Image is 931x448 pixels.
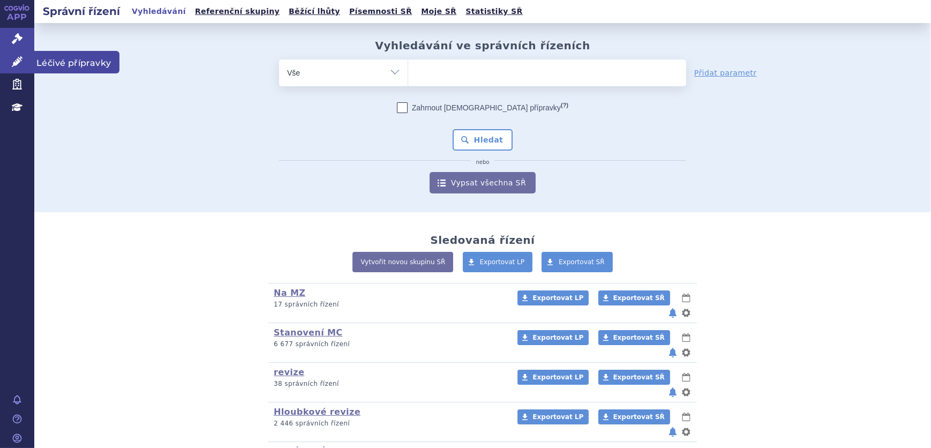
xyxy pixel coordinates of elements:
button: notifikace [667,307,678,319]
button: notifikace [667,386,678,399]
i: nebo [471,159,495,166]
a: Exportovat LP [517,409,589,424]
span: Exportovat LP [532,374,583,381]
span: Exportovat LP [532,413,583,421]
a: Referenční skupiny [192,4,283,19]
a: Vytvořit novou skupinu SŘ [352,252,453,272]
p: 6 677 správních řízení [274,340,504,349]
a: Vyhledávání [129,4,189,19]
h2: Sledovaná řízení [430,234,535,247]
span: Exportovat SŘ [559,258,605,266]
a: Hloubkové revize [274,407,361,417]
a: Na MZ [274,288,305,298]
button: lhůty [681,410,692,423]
a: Vypsat všechna SŘ [430,172,536,193]
a: Exportovat SŘ [542,252,613,272]
a: Stanovení MC [274,327,343,338]
button: notifikace [667,346,678,359]
button: nastavení [681,425,692,438]
span: Exportovat LP [532,294,583,302]
a: Písemnosti SŘ [346,4,415,19]
a: Exportovat LP [517,290,589,305]
label: Zahrnout [DEMOGRAPHIC_DATA] přípravky [397,102,568,113]
span: Exportovat LP [480,258,525,266]
span: Exportovat LP [532,334,583,341]
a: Exportovat LP [463,252,533,272]
button: nastavení [681,307,692,319]
a: Běžící lhůty [286,4,343,19]
a: Exportovat LP [517,370,589,385]
button: nastavení [681,386,692,399]
abbr: (?) [561,102,568,109]
p: 17 správních řízení [274,300,504,309]
a: revize [274,367,304,377]
span: Léčivé přípravky [34,51,119,73]
p: 2 446 správních řízení [274,419,504,428]
button: lhůty [681,331,692,344]
a: Exportovat LP [517,330,589,345]
span: Exportovat SŘ [613,374,665,381]
a: Exportovat SŘ [598,330,670,345]
span: Exportovat SŘ [613,334,665,341]
span: Exportovat SŘ [613,413,665,421]
button: notifikace [667,425,678,438]
button: lhůty [681,292,692,304]
h2: Správní řízení [34,4,129,19]
a: Exportovat SŘ [598,290,670,305]
button: nastavení [681,346,692,359]
span: Exportovat SŘ [613,294,665,302]
a: Exportovat SŘ [598,409,670,424]
a: Exportovat SŘ [598,370,670,385]
h2: Vyhledávání ve správních řízeních [375,39,590,52]
a: Přidat parametr [694,68,757,78]
a: Statistiky SŘ [462,4,525,19]
a: Moje SŘ [418,4,460,19]
button: lhůty [681,371,692,384]
p: 38 správních řízení [274,379,504,389]
button: Hledat [453,129,513,151]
